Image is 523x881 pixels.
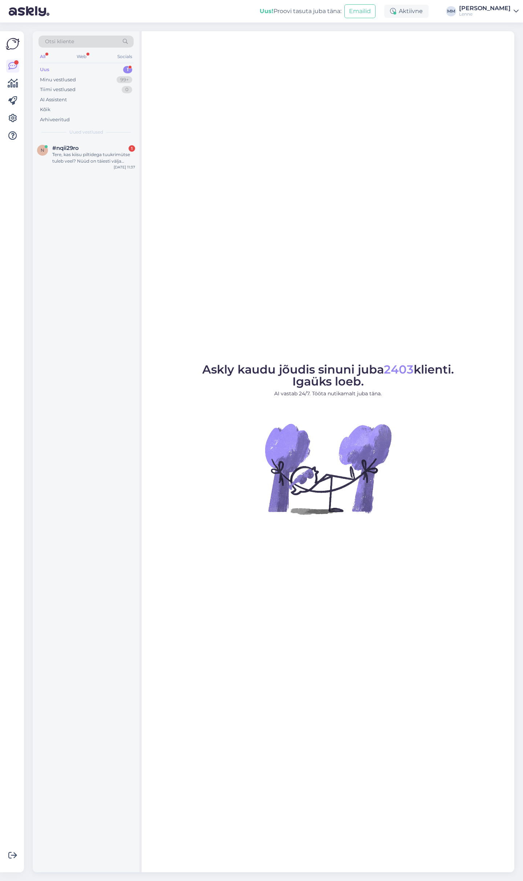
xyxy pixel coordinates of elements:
div: Uus [40,66,49,73]
div: 0 [122,86,132,93]
div: 99+ [117,76,132,83]
div: Arhiveeritud [40,116,70,123]
div: [PERSON_NAME] [459,5,511,11]
a: [PERSON_NAME]Lenne [459,5,519,17]
div: [DATE] 11:37 [114,164,135,170]
span: 2403 [384,362,414,376]
p: AI vastab 24/7. Tööta nutikamalt juba täna. [202,390,454,397]
div: Web [75,52,88,61]
span: n [41,147,44,153]
span: Askly kaudu jõudis sinuni juba klienti. Igaüks loeb. [202,362,454,388]
div: Lenne [459,11,511,17]
div: All [38,52,47,61]
div: AI Assistent [40,96,67,103]
img: Askly Logo [6,37,20,51]
div: Socials [116,52,134,61]
div: Proovi tasuta juba täna: [260,7,341,16]
div: Tere, kas kiisu piltidega tuukrimütse tuleb veel? Nüüd on täiesti välja müüdud [52,151,135,164]
div: 1 [123,66,132,73]
div: Minu vestlused [40,76,76,83]
button: Emailid [344,4,376,18]
div: Tiimi vestlused [40,86,76,93]
span: Otsi kliente [45,38,74,45]
span: Uued vestlused [69,129,103,135]
div: MM [446,6,456,16]
b: Uus! [260,8,273,15]
div: Kõik [40,106,50,113]
div: 1 [129,145,135,152]
div: Aktiivne [384,5,429,18]
img: No Chat active [263,403,393,534]
span: #nqii29ro [52,145,79,151]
